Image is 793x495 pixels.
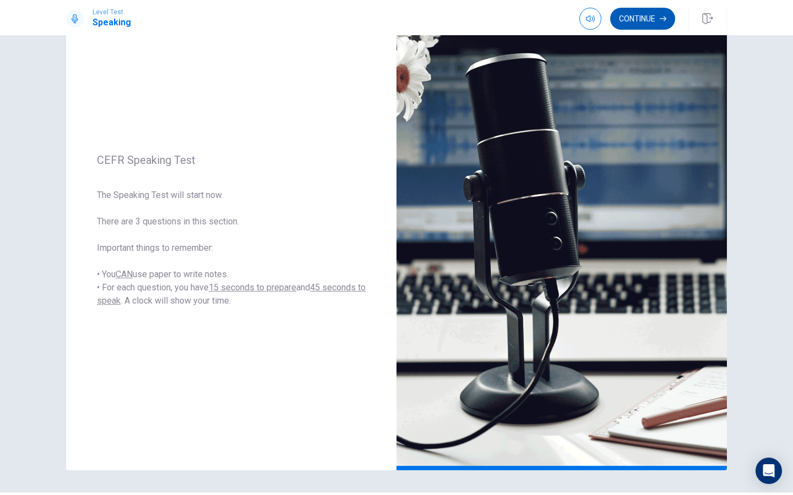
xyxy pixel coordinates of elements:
[93,16,131,29] h1: Speaking
[93,8,131,16] span: Level Test
[97,189,366,307] span: The Speaking Test will start now. There are 3 questions in this section. Important things to reme...
[116,269,133,279] u: CAN
[209,282,296,293] u: 15 seconds to prepare
[610,8,675,30] button: Continue
[756,458,782,484] div: Open Intercom Messenger
[97,153,366,167] span: CEFR Speaking Test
